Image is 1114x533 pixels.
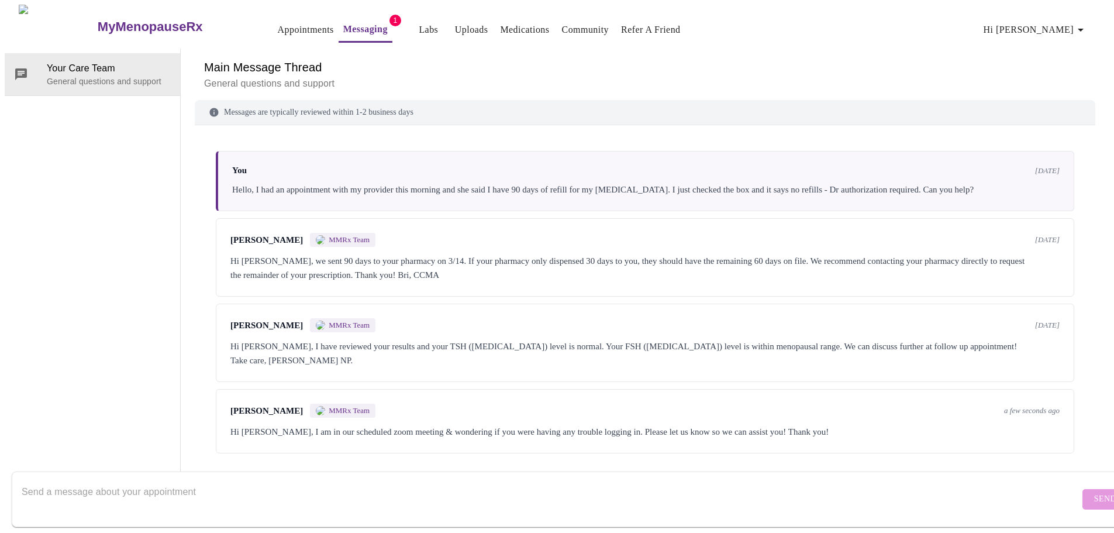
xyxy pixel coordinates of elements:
[230,425,1060,439] div: Hi [PERSON_NAME], I am in our scheduled zoom meeting & wondering if you were having any trouble l...
[410,18,447,42] button: Labs
[204,77,1086,91] p: General questions and support
[96,6,249,47] a: MyMenopauseRx
[621,22,681,38] a: Refer a Friend
[557,18,614,42] button: Community
[204,58,1086,77] h6: Main Message Thread
[1035,235,1060,245] span: [DATE]
[984,22,1088,38] span: Hi [PERSON_NAME]
[98,19,203,35] h3: MyMenopauseRx
[230,339,1060,367] div: Hi [PERSON_NAME], I have reviewed your results and your TSH ([MEDICAL_DATA]) level is normal. You...
[316,235,325,245] img: MMRX
[230,235,303,245] span: [PERSON_NAME]
[22,480,1079,518] textarea: Send a message about your appointment
[343,21,388,37] a: Messaging
[979,18,1092,42] button: Hi [PERSON_NAME]
[329,235,370,245] span: MMRx Team
[195,100,1095,125] div: Messages are typically reviewed within 1-2 business days
[495,18,554,42] button: Medications
[230,406,303,416] span: [PERSON_NAME]
[1035,321,1060,330] span: [DATE]
[47,75,171,87] p: General questions and support
[389,15,401,26] span: 1
[273,18,339,42] button: Appointments
[232,183,1060,197] div: Hello, I had an appointment with my provider this morning and she said I have 90 days of refill f...
[230,254,1060,282] div: Hi [PERSON_NAME], we sent 90 days to your pharmacy on 3/14. If your pharmacy only dispensed 30 da...
[455,22,488,38] a: Uploads
[339,18,392,43] button: Messaging
[230,321,303,331] span: [PERSON_NAME]
[278,22,334,38] a: Appointments
[5,53,180,95] div: Your Care TeamGeneral questions and support
[47,61,171,75] span: Your Care Team
[329,406,370,415] span: MMRx Team
[1004,406,1060,415] span: a few seconds ago
[316,321,325,330] img: MMRX
[450,18,493,42] button: Uploads
[316,406,325,415] img: MMRX
[232,166,247,176] span: You
[616,18,685,42] button: Refer a Friend
[562,22,609,38] a: Community
[329,321,370,330] span: MMRx Team
[19,5,96,49] img: MyMenopauseRx Logo
[1035,166,1060,176] span: [DATE]
[419,22,438,38] a: Labs
[500,22,549,38] a: Medications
